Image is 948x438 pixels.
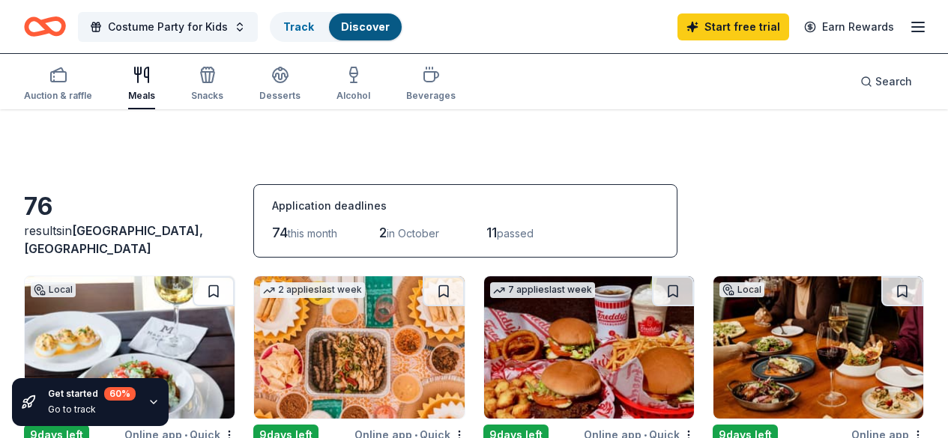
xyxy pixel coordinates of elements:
div: Meals [128,90,155,102]
div: Alcohol [336,90,370,102]
span: this month [288,227,337,240]
img: Image for Marlow's Tavern [25,276,235,419]
div: 2 applies last week [260,282,365,298]
span: 2 [379,225,387,240]
span: [GEOGRAPHIC_DATA], [GEOGRAPHIC_DATA] [24,223,203,256]
span: Search [875,73,912,91]
div: Local [31,282,76,297]
img: Image for Freddy's Frozen Custard & Steakburgers [484,276,694,419]
div: Go to track [48,404,136,416]
div: results [24,222,235,258]
div: Snacks [191,90,223,102]
div: 76 [24,192,235,222]
span: passed [497,227,534,240]
div: 60 % [104,387,136,401]
div: 7 applies last week [490,282,595,298]
div: Get started [48,387,136,401]
a: Earn Rewards [795,13,903,40]
img: Image for Chuy's Tex-Mex [254,276,464,419]
div: Beverages [406,90,456,102]
span: Costume Party for Kids [108,18,228,36]
div: Desserts [259,90,301,102]
span: in October [387,227,439,240]
a: Track [283,20,314,33]
button: Meals [128,60,155,109]
button: Snacks [191,60,223,109]
img: Image for City Winery (Atlanta) [713,276,923,419]
button: Alcohol [336,60,370,109]
button: Costume Party for Kids [78,12,258,42]
span: in [24,223,203,256]
a: Start free trial [677,13,789,40]
button: Auction & raffle [24,60,92,109]
span: 74 [272,225,288,240]
a: Discover [341,20,390,33]
button: Desserts [259,60,301,109]
span: 11 [486,225,497,240]
div: Local [719,282,764,297]
button: Search [848,67,924,97]
a: Home [24,9,66,44]
div: Application deadlines [272,197,659,215]
button: TrackDiscover [270,12,403,42]
div: Auction & raffle [24,90,92,102]
button: Beverages [406,60,456,109]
